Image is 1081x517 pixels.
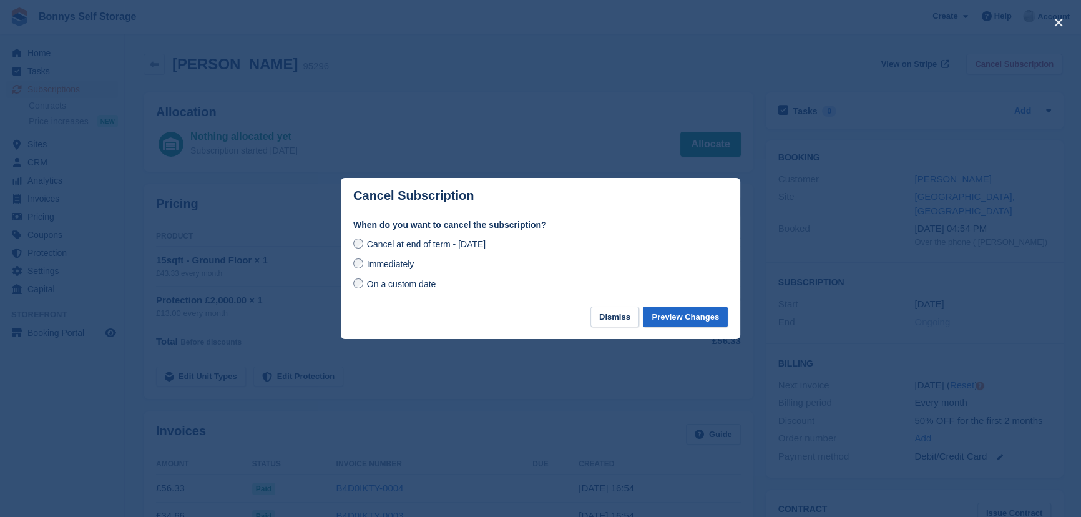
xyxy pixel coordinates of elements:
[353,239,363,249] input: Cancel at end of term - [DATE]
[590,307,639,327] button: Dismiss
[367,239,486,249] span: Cancel at end of term - [DATE]
[353,189,474,203] p: Cancel Subscription
[1049,12,1069,32] button: close
[353,219,728,232] label: When do you want to cancel the subscription?
[353,258,363,268] input: Immediately
[367,259,414,269] span: Immediately
[643,307,728,327] button: Preview Changes
[353,278,363,288] input: On a custom date
[367,279,436,289] span: On a custom date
